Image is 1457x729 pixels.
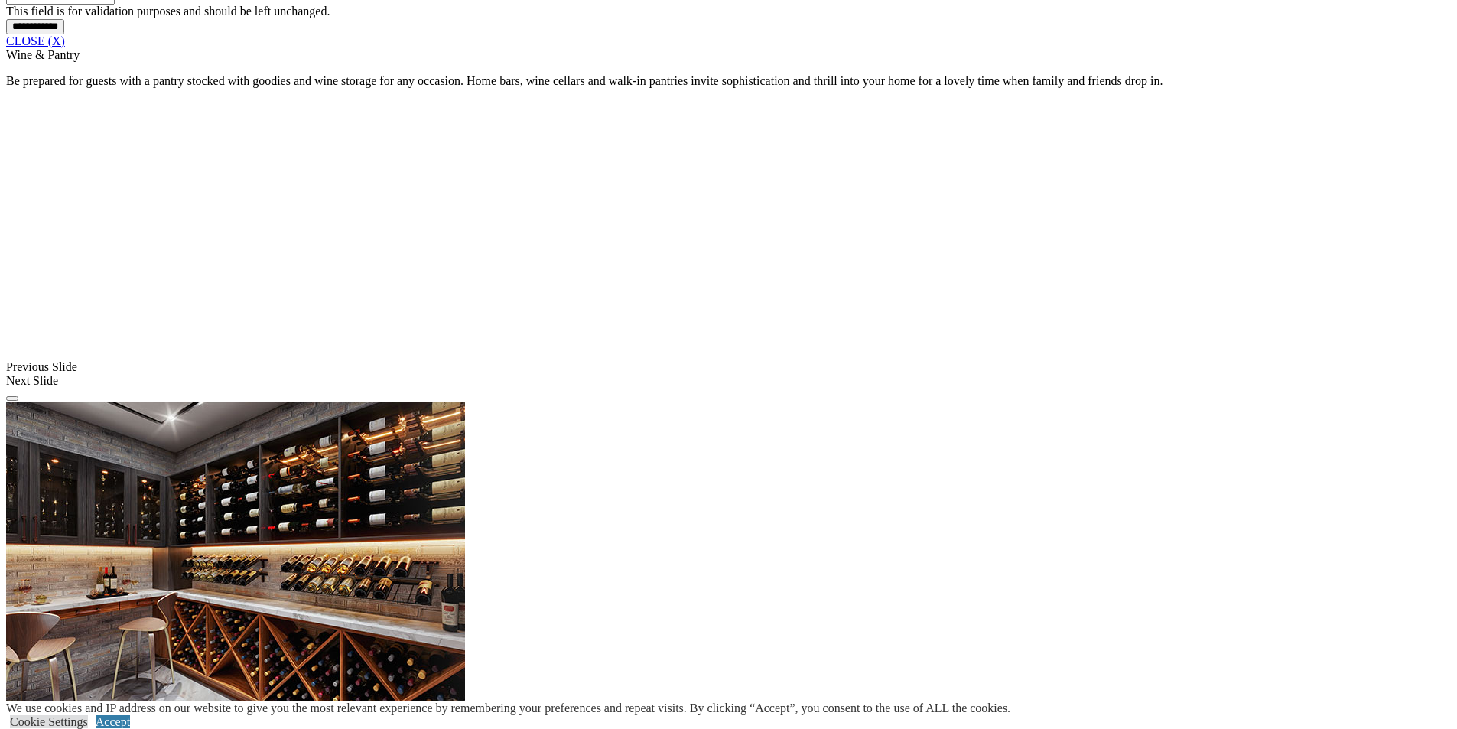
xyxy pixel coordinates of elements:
[6,5,1451,18] div: This field is for validation purposes and should be left unchanged.
[6,360,1451,374] div: Previous Slide
[96,715,130,728] a: Accept
[6,402,465,708] img: Banner for mobile view
[6,374,1451,388] div: Next Slide
[6,34,65,47] a: CLOSE (X)
[6,48,80,61] span: Wine & Pantry
[6,701,1010,715] div: We use cookies and IP address on our website to give you the most relevant experience by remember...
[6,396,18,401] button: Click here to pause slide show
[6,74,1451,88] p: Be prepared for guests with a pantry stocked with goodies and wine storage for any occasion. Home...
[10,715,88,728] a: Cookie Settings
